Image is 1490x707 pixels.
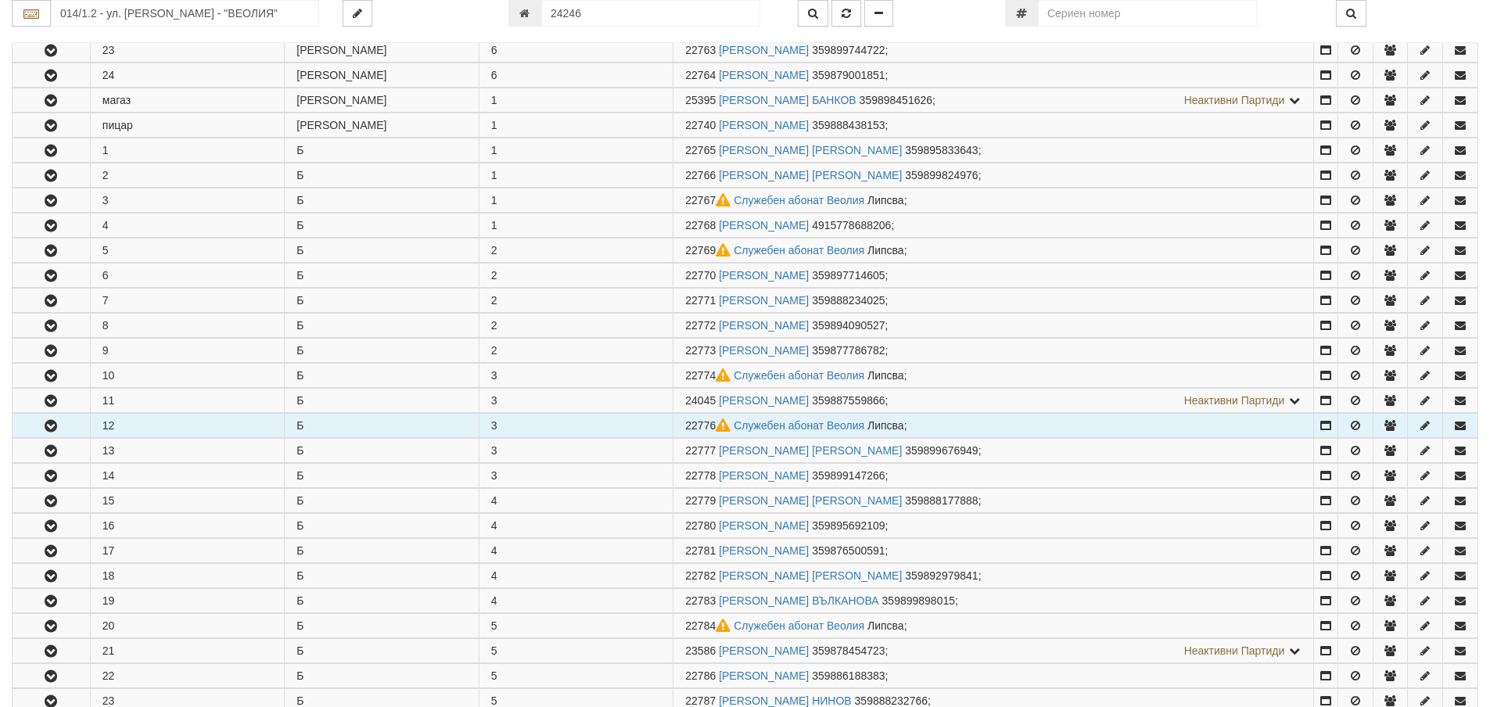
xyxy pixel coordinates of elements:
span: 1 [491,94,497,106]
a: Служебен абонат Веолия [734,369,864,382]
span: 5 [491,694,497,707]
td: 21 [90,639,285,663]
td: 24 [90,63,285,88]
td: Б [285,239,479,263]
span: 2 [491,319,497,332]
td: ; [673,188,1314,213]
span: 359898451626 [860,94,932,106]
td: 11 [90,389,285,413]
span: Партида № [685,194,734,206]
td: 20 [90,614,285,638]
td: ; [673,489,1314,513]
span: Партида № [685,644,716,657]
span: 1 [491,119,497,131]
td: ; [673,163,1314,188]
span: 359895833643 [905,144,978,156]
td: ; [673,314,1314,338]
span: Партида № [685,344,716,357]
a: [PERSON_NAME] [PERSON_NAME] [719,494,902,507]
a: Служебен абонат Веолия [734,244,864,257]
a: [PERSON_NAME] [719,219,809,231]
td: ; [673,88,1314,113]
span: Липсва [867,619,904,632]
td: 3 [90,188,285,213]
td: Б [285,514,479,538]
span: Партида № [685,319,716,332]
a: Служебен абонат Веолия [734,419,864,432]
span: Партида № [685,419,734,432]
td: ; [673,214,1314,238]
td: Б [285,464,479,488]
span: Партида № [685,69,716,81]
span: Партида № [685,519,716,532]
span: 359888438153 [812,119,885,131]
td: Б [285,589,479,613]
a: [PERSON_NAME] БАНКОВ [719,94,856,106]
td: Б [285,539,479,563]
span: 3 [491,394,497,407]
td: Б [285,414,479,438]
span: 359878454723 [812,644,885,657]
a: [PERSON_NAME] [719,269,809,282]
span: 2 [491,244,497,257]
span: Неактивни Партиди [1184,644,1285,657]
span: 359892979841 [905,569,978,582]
span: 2 [491,344,497,357]
td: ; [673,264,1314,288]
span: 359888232766 [855,694,928,707]
span: 359887559866 [812,394,885,407]
td: 18 [90,564,285,588]
td: пицар [90,113,285,138]
span: Партида № [685,619,734,632]
td: Б [285,264,479,288]
td: Б [285,489,479,513]
span: 1 [491,194,497,206]
td: ; [673,664,1314,688]
span: 359876500591 [812,544,885,557]
span: Партида № [685,694,716,707]
td: ; [673,63,1314,88]
a: [PERSON_NAME] [719,119,809,131]
span: 5 [491,644,497,657]
td: ; [673,364,1314,388]
span: Партида № [685,544,716,557]
td: 15 [90,489,285,513]
td: ; [673,113,1314,138]
span: 4 [491,519,497,532]
td: ; [673,38,1314,63]
td: 14 [90,464,285,488]
td: Б [285,664,479,688]
span: Партида № [685,444,716,457]
a: [PERSON_NAME] [PERSON_NAME] [719,169,902,181]
span: 6 [491,44,497,56]
td: 5 [90,239,285,263]
span: Неактивни Партиди [1184,94,1285,106]
span: 3 [491,444,497,457]
span: 4 [491,494,497,507]
td: 2 [90,163,285,188]
td: Б [285,314,479,338]
td: Б [285,564,479,588]
td: Б [285,188,479,213]
td: Б [285,138,479,163]
span: Партида № [685,669,716,682]
span: 359879001851 [812,69,885,81]
a: [PERSON_NAME] [719,669,809,682]
td: ; [673,464,1314,488]
td: ; [673,239,1314,263]
a: [PERSON_NAME] [719,344,809,357]
td: ; [673,138,1314,163]
td: ; [673,539,1314,563]
td: ; [673,439,1314,463]
td: 17 [90,539,285,563]
span: Партида № [685,219,716,231]
td: 7 [90,289,285,313]
td: [PERSON_NAME] [285,113,479,138]
span: Партида № [685,44,716,56]
td: ; [673,339,1314,363]
span: 4 [491,569,497,582]
span: Партида № [685,369,734,382]
a: [PERSON_NAME] [719,319,809,332]
td: ; [673,514,1314,538]
span: 359888177888 [905,494,978,507]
